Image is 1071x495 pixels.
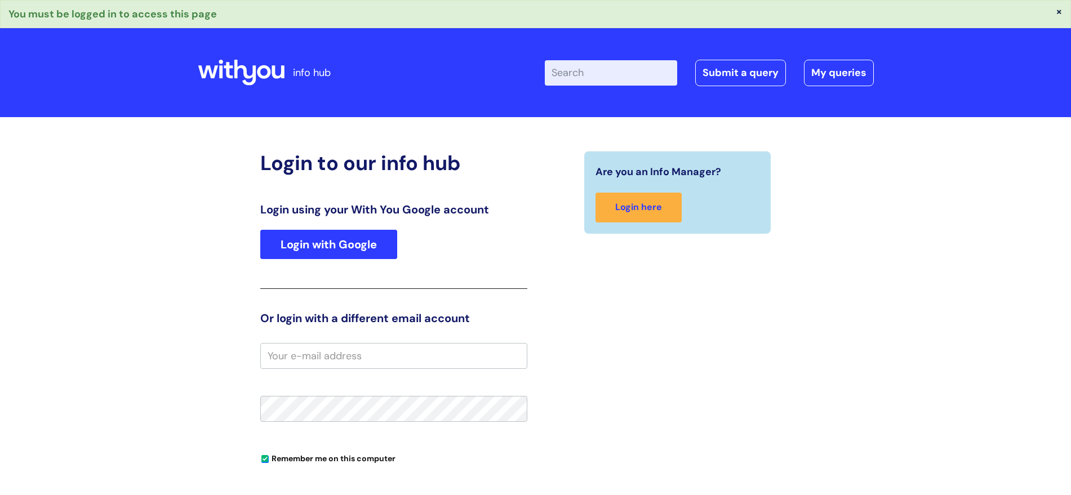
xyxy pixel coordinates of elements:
[260,151,527,175] h2: Login to our info hub
[260,203,527,216] h3: Login using your With You Google account
[260,451,395,463] label: Remember me on this computer
[260,230,397,259] a: Login with Google
[261,456,269,463] input: Remember me on this computer
[596,163,721,181] span: Are you an Info Manager?
[596,193,682,222] a: Login here
[695,60,786,86] a: Submit a query
[260,449,527,467] div: You can uncheck this option if you're logging in from a shared device
[293,64,331,82] p: info hub
[804,60,874,86] a: My queries
[1056,6,1063,16] button: ×
[545,60,677,85] input: Search
[260,343,527,369] input: Your e-mail address
[260,311,527,325] h3: Or login with a different email account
